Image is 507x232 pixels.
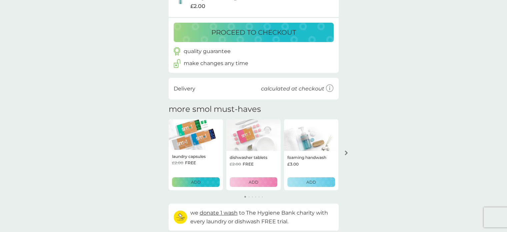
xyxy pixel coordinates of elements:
p: ADD [191,179,201,185]
h2: more smol must-haves [169,104,261,114]
p: we to The Hygiene Bank charity with every laundry or dishwash FREE trial. [190,209,334,226]
p: Delivery [174,84,195,93]
p: ADD [249,179,258,185]
span: donate 1 wash [200,210,238,216]
span: FREE [243,161,254,167]
p: laundry capsules [172,153,206,160]
button: proceed to checkout [174,23,334,42]
p: quality guarantee [184,47,231,56]
span: £2.00 [230,161,241,167]
p: ADD [306,179,316,185]
p: proceed to checkout [211,27,296,38]
p: dishwasher tablets [230,154,267,161]
p: make changes any time [184,59,248,68]
span: £3.00 [287,161,299,167]
span: FREE [185,160,196,166]
p: calculated at checkout [261,84,324,93]
span: £2.00 [190,2,205,11]
button: ADD [230,177,277,187]
button: ADD [172,177,220,187]
button: ADD [287,177,335,187]
span: £2.00 [172,160,183,166]
p: foaming handwash [287,154,326,161]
